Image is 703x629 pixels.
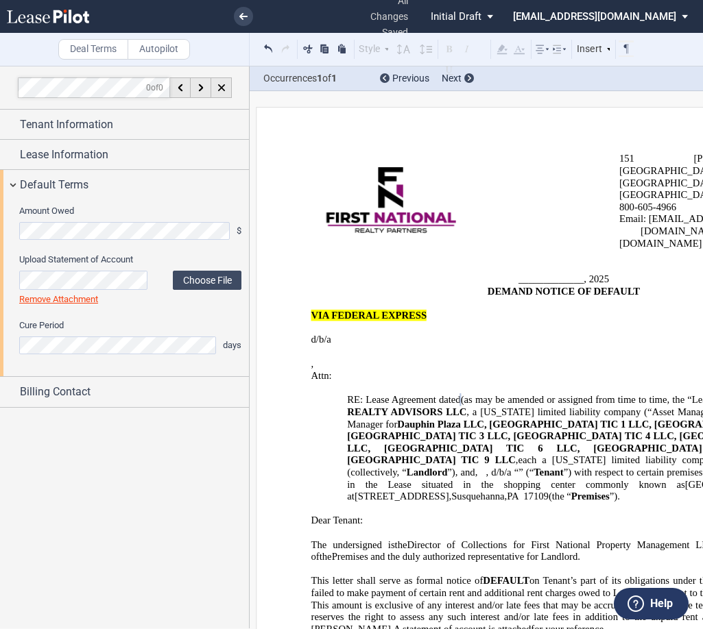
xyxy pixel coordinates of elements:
[158,82,163,92] span: 0
[534,467,563,478] span: Tenant
[311,515,364,526] span: Dear Tenant:
[58,39,128,60] label: Deal Terms
[619,201,676,213] span: 800-60 -4966
[507,491,519,502] span: PA
[519,273,586,285] span: _____________,
[442,73,462,84] span: Next
[331,73,337,84] b: 1
[619,40,634,57] button: Toggle Control Characters
[173,271,241,290] label: Choose File
[392,73,429,84] span: Previous
[223,339,241,351] span: days
[523,491,549,502] span: 17109
[311,310,427,321] span: VIA FEDERAL EXPRESS
[407,467,447,478] span: Landlord
[20,177,88,193] span: Default Terms
[237,225,241,237] span: $
[19,319,241,332] label: Cure Period
[647,201,652,213] span: 5
[20,384,91,400] span: Billing Contact
[261,40,276,57] button: Undo
[619,237,702,249] span: [DOMAIN_NAME]
[347,394,460,406] span: RE: Lease Agreement dated
[317,73,322,84] b: 1
[483,575,529,587] span: DEFAULT
[610,491,620,502] span: ”).
[320,551,332,563] span: the
[589,273,609,285] span: 2025
[19,205,241,217] label: Amount Owed
[380,72,429,86] div: Previous
[571,491,610,502] span: Premises
[619,153,634,164] span: 151
[516,454,519,466] span: ,
[650,595,673,613] label: Help
[355,491,449,502] span: [STREET_ADDRESS]
[20,116,113,133] span: Tenant Information
[505,491,508,502] span: ,
[488,286,640,297] span: DEMAND NOTICE OF DEFAULT
[128,39,190,60] label: Autopilot
[19,254,241,266] label: Upload Statement of Account
[146,82,151,92] span: 0
[475,467,478,478] span: ,
[549,491,571,502] span: (the “
[146,82,163,92] span: of
[575,40,615,58] div: Insert
[395,539,407,550] span: the
[311,358,314,369] span: ,
[311,334,331,345] span: d/b/a
[334,40,350,57] button: Paste
[263,71,370,86] span: Occurrences of
[326,167,456,235] img: 47197919_622135834868543_7426940384061685760_n.png
[449,491,452,502] span: ,
[300,40,316,57] button: Cut
[311,370,332,382] span: Attn:
[614,588,689,619] button: Help
[455,467,475,478] span: , and
[317,40,333,57] button: Copy
[486,467,519,478] span: , d/b/a “
[447,467,455,478] span: ”)
[20,147,108,163] span: Lease Information
[347,467,407,478] span: (collectively, “
[519,467,534,478] span: ” (“
[311,575,484,587] span: This letter shall serve as formal notice of
[431,10,481,23] span: Initial Draft
[451,491,504,502] span: Susquehanna
[19,294,98,304] a: Remove Attachment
